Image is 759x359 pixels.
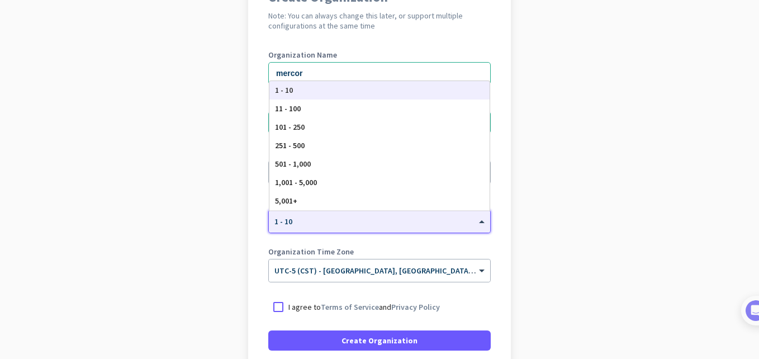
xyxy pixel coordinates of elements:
div: Options List [269,81,490,210]
span: 5,001+ [275,196,297,206]
span: 1 - 10 [275,85,293,95]
button: Create Organization [268,330,491,351]
h2: Note: You can always change this later, or support multiple configurations at the same time [268,11,491,31]
label: Organization Size (Optional) [268,199,491,206]
a: Privacy Policy [391,302,440,312]
input: What is the name of your organization? [268,62,491,84]
input: 201-555-0123 [268,111,491,134]
a: Terms of Service [321,302,379,312]
label: Organization language [268,149,350,157]
span: 1,001 - 5,000 [275,177,317,187]
span: 11 - 100 [275,103,301,114]
span: 501 - 1,000 [275,159,311,169]
p: I agree to and [288,301,440,313]
span: 101 - 250 [275,122,305,132]
label: Organization Time Zone [268,248,491,256]
span: 251 - 500 [275,140,305,150]
label: Phone Number [268,100,491,108]
label: Organization Name [268,51,491,59]
span: Create Organization [341,335,418,346]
